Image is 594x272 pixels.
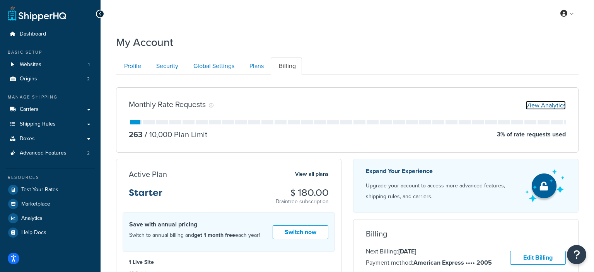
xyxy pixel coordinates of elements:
a: Security [148,58,184,75]
span: Test Your Rates [21,187,58,193]
h3: $ 180.00 [276,188,329,198]
a: Global Settings [185,58,241,75]
span: Advanced Features [20,150,67,156]
a: View Analytics [526,101,566,110]
span: 2 [87,150,90,156]
h4: Save with annual pricing [129,220,260,229]
span: 1 [88,61,90,68]
h1: My Account [116,35,173,50]
span: Marketplace [21,201,50,207]
strong: get 1 month free [194,231,235,239]
a: Billing [271,58,302,75]
a: Websites 1 [6,58,95,72]
span: Dashboard [20,31,46,37]
a: Edit Billing [510,251,566,265]
div: Resources [6,174,95,181]
h3: Starter [129,188,162,204]
a: View all plans [295,169,329,179]
span: Help Docs [21,229,46,236]
button: Open Resource Center [567,245,586,264]
h3: Active Plan [129,170,167,178]
p: 10,000 Plan Limit [143,129,207,140]
a: Expand Your Experience Upgrade your account to access more advanced features, shipping rules, and... [353,159,579,213]
a: Plans [241,58,270,75]
span: Analytics [21,215,43,222]
a: Boxes [6,132,95,146]
span: Origins [20,76,37,82]
strong: [DATE] [398,247,416,256]
a: Switch now [273,225,328,240]
div: Manage Shipping [6,94,95,100]
p: Braintree subscription [276,198,329,206]
h3: Monthly Rate Requests [129,100,206,109]
a: Carriers [6,102,95,117]
a: Help Docs [6,226,95,240]
a: Marketplace [6,197,95,211]
a: ShipperHQ Home [8,6,66,21]
li: Websites [6,58,95,72]
a: Origins 2 [6,72,95,86]
span: Carriers [20,106,39,113]
p: 3 % of rate requests used [497,129,566,140]
h3: Billing [366,229,387,238]
a: Shipping Rules [6,117,95,131]
strong: American Express •••• 2005 [413,258,492,267]
p: Expand Your Experience [366,166,518,177]
p: Upgrade your account to access more advanced features, shipping rules, and carriers. [366,180,518,202]
p: Payment method: [366,258,492,268]
a: Advanced Features 2 [6,146,95,160]
a: Analytics [6,211,95,225]
li: Advanced Features [6,146,95,160]
li: Origins [6,72,95,86]
a: Dashboard [6,27,95,41]
span: 2 [87,76,90,82]
a: Profile [116,58,147,75]
p: Next Billing: [366,246,492,257]
span: Shipping Rules [20,121,56,127]
span: / [145,129,147,140]
strong: 1 Live Site [129,258,154,266]
div: Basic Setup [6,49,95,56]
a: Test Your Rates [6,183,95,197]
p: Switch to annual billing and each year! [129,230,260,240]
p: 263 [129,129,143,140]
span: Websites [20,61,41,68]
span: Boxes [20,136,35,142]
